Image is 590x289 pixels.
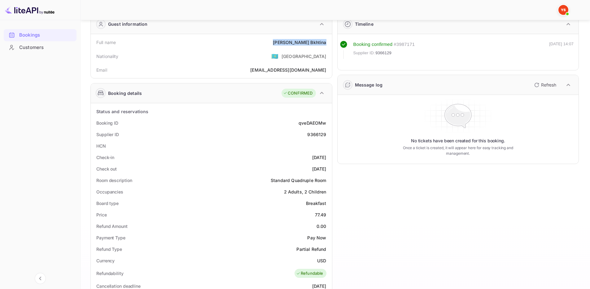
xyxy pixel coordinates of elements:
button: Collapse navigation [35,273,46,284]
span: Supplier ID: [353,50,375,56]
div: Status and reservations [96,108,148,115]
div: Refund Type [96,246,122,252]
div: Currency [96,257,115,264]
div: Standard Quadruple Room [271,177,326,184]
div: Refundability [96,270,124,277]
p: Refresh [541,82,556,88]
div: CONFIRMED [283,90,312,96]
div: [DATE] [312,154,326,161]
div: [PERSON_NAME] Bkhtina [273,39,326,46]
div: USD [317,257,326,264]
div: Board type [96,200,119,207]
div: Booking details [108,90,142,96]
div: [DATE] 14:07 [549,41,574,59]
div: Bookings [19,32,73,39]
div: Timeline [355,21,374,27]
div: Customers [4,42,76,54]
div: Check-in [96,154,114,161]
div: 77.49 [315,211,326,218]
div: [DATE] [312,166,326,172]
div: Customers [19,44,73,51]
div: Nationality [96,53,119,60]
img: LiteAPI logo [5,5,55,15]
p: Once a ticket is created, it will appear here for easy tracking and management. [393,145,523,156]
div: # 3987171 [394,41,415,48]
div: Breakfast [306,200,326,207]
div: Refundable [296,270,323,277]
button: Refresh [531,80,559,90]
div: 9366129 [307,131,326,138]
div: Partial Refund [296,246,326,252]
span: United States [271,51,278,62]
div: [GEOGRAPHIC_DATA] [282,53,326,60]
div: [EMAIL_ADDRESS][DOMAIN_NAME] [250,67,326,73]
a: Bookings [4,29,76,41]
div: Refund Amount [96,223,128,229]
div: Check out [96,166,117,172]
div: Message log [355,82,383,88]
a: Customers [4,42,76,53]
img: Yandex Support [558,5,568,15]
div: Guest information [108,21,148,27]
div: Full name [96,39,116,46]
div: 2 Adults, 2 Children [284,189,326,195]
div: Room description [96,177,132,184]
div: Email [96,67,107,73]
div: Pay Now [307,234,326,241]
p: No tickets have been created for this booking. [411,138,505,144]
div: HCN [96,143,106,149]
div: Payment Type [96,234,125,241]
div: Supplier ID [96,131,119,138]
div: Occupancies [96,189,123,195]
div: Booking confirmed [353,41,393,48]
span: 9366129 [375,50,391,56]
div: 0.00 [317,223,326,229]
div: Booking ID [96,120,118,126]
div: qveDAEOMw [299,120,326,126]
div: Price [96,211,107,218]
